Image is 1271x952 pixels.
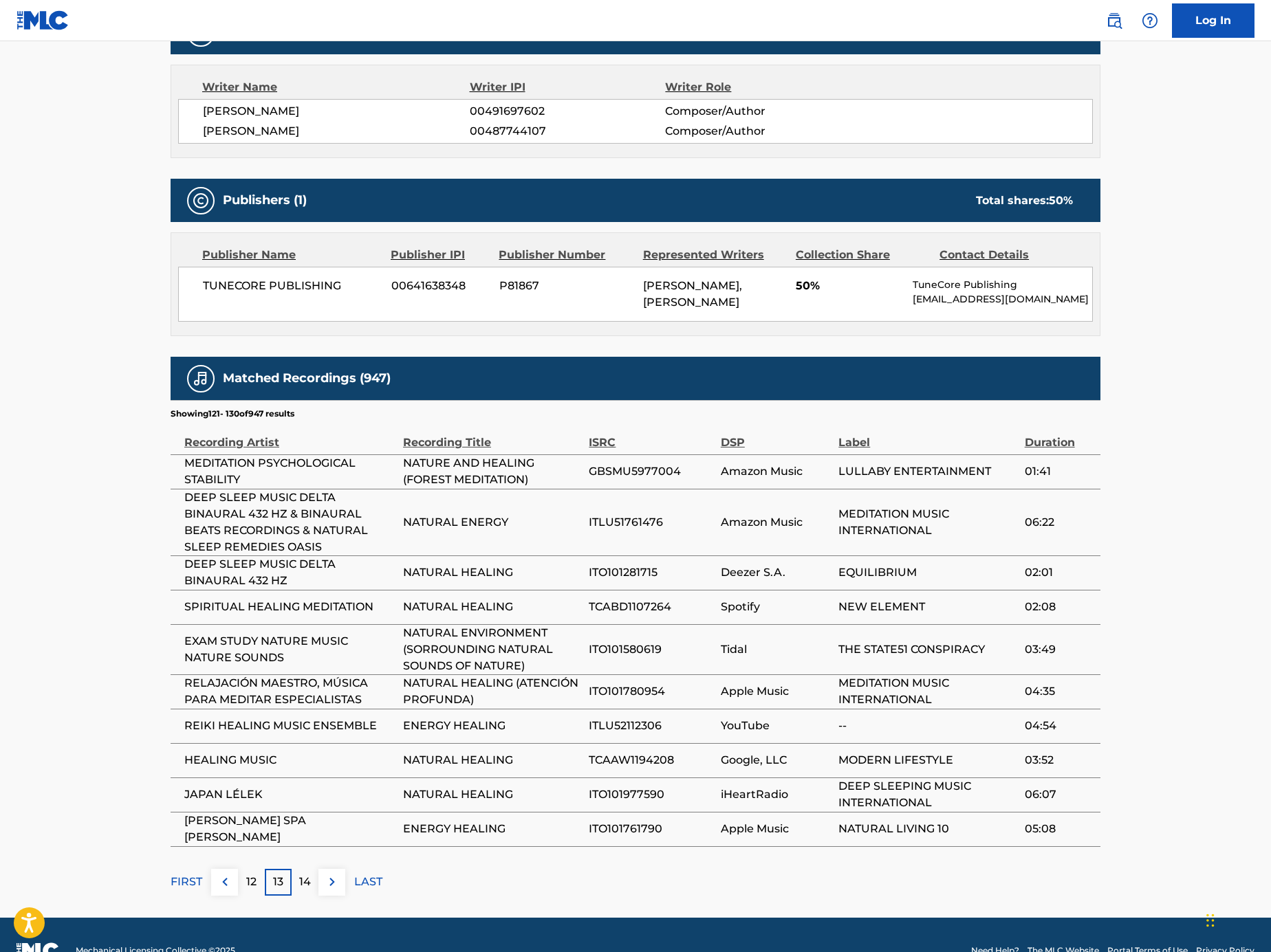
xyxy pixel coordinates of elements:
img: Matched Recordings [193,370,209,387]
img: help [1142,12,1158,29]
div: Label [838,420,1017,451]
span: 03:52 [1025,752,1094,768]
p: LAST [354,874,382,890]
span: -- [838,718,1017,734]
span: Google, LLC [721,752,832,768]
span: EQUILIBRIUM [838,564,1017,581]
span: NATURAL HEALING [403,786,582,803]
span: ENERGY HEALING [403,718,582,734]
span: ITO101780954 [589,683,713,700]
span: TCAAW1194208 [589,752,713,768]
span: NATURAL HEALING (ATENCIÓN PROFUNDA) [403,675,582,708]
div: Publisher Number [499,247,632,263]
div: Publisher IPI [391,247,488,263]
span: RELAJACIÓN MAESTRO, MÚSICA PARA MEDITAR ESPECIALISTAS [184,675,396,708]
p: Showing 121 - 130 of 947 results [171,408,294,420]
span: TCABD1107264 [589,599,713,615]
p: 12 [246,874,257,890]
span: iHeartRadio [721,786,832,803]
div: Writer Name [202,79,470,96]
div: ISRC [589,420,713,451]
span: ITO101580619 [589,641,713,658]
div: Writer Role [665,79,843,96]
p: TuneCore Publishing [913,278,1092,292]
span: DEEP SLEEPING MUSIC INTERNATIONAL [838,778,1017,811]
div: Recording Artist [184,420,396,451]
span: ITO101281715 [589,564,713,581]
span: 06:07 [1025,786,1094,803]
span: ITO101977590 [589,786,713,803]
span: NATURAL LIVING 10 [838,821,1017,837]
span: [PERSON_NAME] SPA [PERSON_NAME] [184,812,396,845]
a: Public Search [1100,7,1128,34]
span: NATURAL HEALING [403,752,582,768]
span: Deezer S.A. [721,564,832,581]
img: search [1106,12,1122,29]
span: NATURAL ENVIRONMENT (SORROUNDING NATURAL SOUNDS OF NATURE) [403,625,582,674]
span: DEEP SLEEP MUSIC DELTA BINAURAL 432 HZ [184,556,396,589]
div: Contact Details [939,247,1073,263]
div: Collection Share [796,247,929,263]
span: NATURAL HEALING [403,599,582,615]
span: ENERGY HEALING [403,821,582,837]
h5: Matched Recordings (947) [223,370,391,386]
span: NATURAL HEALING [403,564,582,581]
span: [PERSON_NAME], [PERSON_NAME] [643,279,742,309]
span: Amazon Music [721,514,832,531]
img: right [324,874,340,890]
span: Composer/Author [665,123,843,140]
h5: Publishers (1) [223,192,307,208]
span: 00641638348 [391,278,489,294]
span: DEEP SLEEP MUSIC DELTA BINAURAL 432 HZ & BINAURAL BEATS RECORDINGS & NATURAL SLEEP REMEDIES OASIS [184,489,396,555]
span: MEDITATION PSYCHOLOGICAL STABILITY [184,455,396,488]
div: Drag [1206,900,1215,941]
span: LULLABY ENTERTAINMENT [838,463,1017,480]
span: 06:22 [1025,514,1094,531]
div: Writer IPI [470,79,666,96]
span: 02:08 [1025,599,1094,615]
img: MLC Logo [17,10,69,30]
div: Recording Title [403,420,582,451]
span: ITLU51761476 [589,514,713,531]
span: REIKI HEALING MUSIC ENSEMBLE [184,718,396,734]
span: P81867 [499,278,633,294]
span: THE STATE51 CONSPIRACY [838,641,1017,658]
span: 02:01 [1025,564,1094,581]
span: GBSMU5977004 [589,463,713,480]
p: 13 [273,874,283,890]
span: 05:08 [1025,821,1094,837]
span: MEDITATION MUSIC INTERNATIONAL [838,506,1017,539]
span: SPIRITUAL HEALING MEDITATION [184,599,396,615]
span: 50% [796,278,902,294]
div: Help [1136,7,1164,34]
span: YouTube [721,718,832,734]
div: Total shares: [976,192,1073,209]
iframe: Chat Widget [1202,886,1271,952]
span: 04:54 [1025,718,1094,734]
span: 03:49 [1025,641,1094,658]
span: TUNECORE PUBLISHING [203,278,381,294]
div: Represented Writers [643,247,785,263]
span: [PERSON_NAME] [203,123,470,140]
span: ITLU52112306 [589,718,713,734]
span: MEDITATION MUSIC INTERNATIONAL [838,675,1017,708]
div: Duration [1025,420,1094,451]
p: 14 [299,874,311,890]
img: left [217,874,233,890]
span: [PERSON_NAME] [203,103,470,120]
span: ITO101761790 [589,821,713,837]
p: [EMAIL_ADDRESS][DOMAIN_NAME] [913,292,1092,307]
span: 04:35 [1025,683,1094,700]
div: DSP [721,420,832,451]
span: Tidal [721,641,832,658]
span: 50 % [1049,194,1073,207]
a: Log In [1172,3,1254,38]
span: NATURE AND HEALING (FOREST MEDITATION) [403,455,582,488]
span: HEALING MUSIC [184,752,396,768]
span: Spotify [721,599,832,615]
span: 00491697602 [470,103,665,120]
span: Apple Music [721,821,832,837]
span: Apple Music [721,683,832,700]
p: FIRST [171,874,202,890]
